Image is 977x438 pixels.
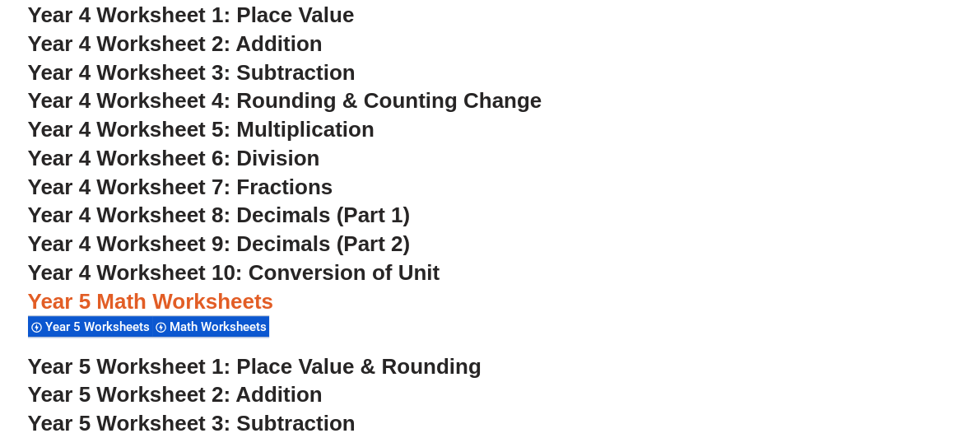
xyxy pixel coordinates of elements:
[28,354,482,379] a: Year 5 Worksheet 1: Place Value & Rounding
[28,117,375,142] a: Year 4 Worksheet 5: Multiplication
[28,175,333,199] a: Year 4 Worksheet 7: Fractions
[45,319,155,334] span: Year 5 Worksheets
[28,203,411,227] a: Year 4 Worksheet 8: Decimals (Part 1)
[28,382,323,407] a: Year 5 Worksheet 2: Addition
[28,288,950,316] h3: Year 5 Math Worksheets
[28,411,356,436] a: Year 5 Worksheet 3: Subtraction
[28,2,355,27] a: Year 4 Worksheet 1: Place Value
[28,31,323,56] a: Year 4 Worksheet 2: Addition
[170,319,272,334] span: Math Worksheets
[28,315,152,338] div: Year 5 Worksheets
[703,252,977,438] iframe: Chat Widget
[28,146,320,170] a: Year 4 Worksheet 6: Division
[28,60,356,85] a: Year 4 Worksheet 3: Subtraction
[28,260,440,285] a: Year 4 Worksheet 10: Conversion of Unit
[28,231,411,256] a: Year 4 Worksheet 9: Decimals (Part 2)
[152,315,269,338] div: Math Worksheets
[28,88,542,113] a: Year 4 Worksheet 4: Rounding & Counting Change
